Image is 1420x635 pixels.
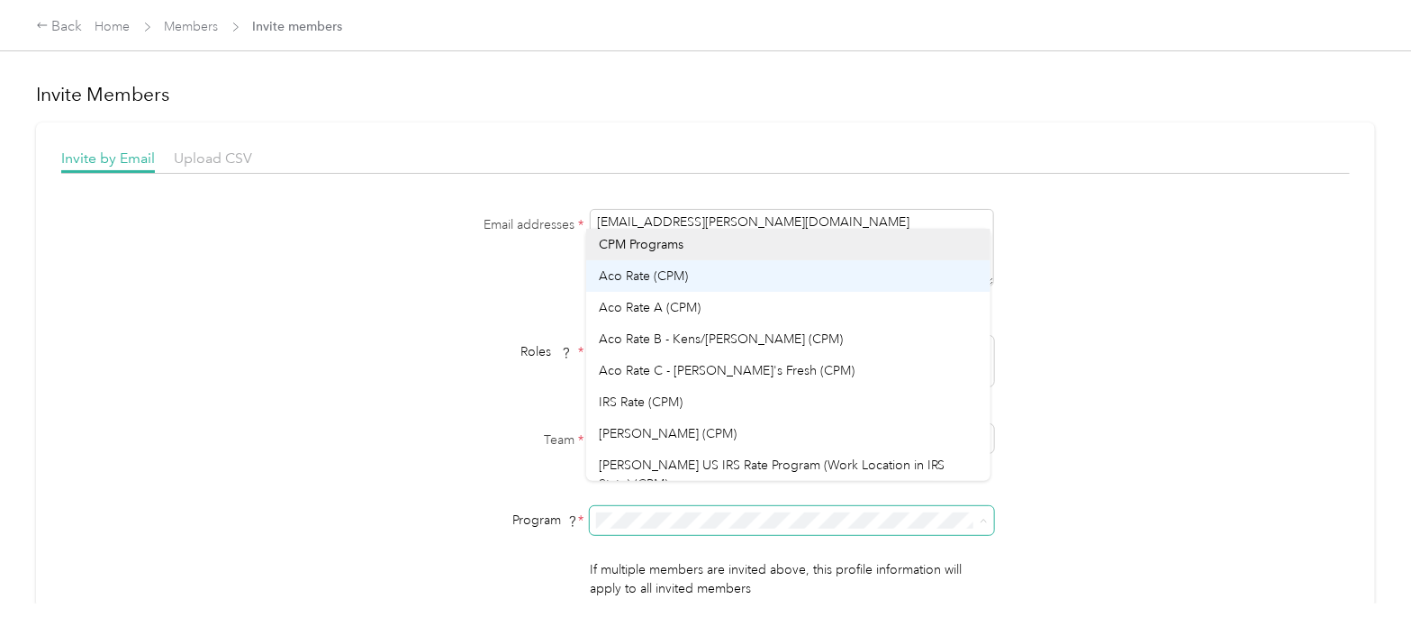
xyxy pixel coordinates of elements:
textarea: [EMAIL_ADDRESS][PERSON_NAME][DOMAIN_NAME] [590,209,994,286]
span: Roles [514,338,578,366]
span: Aco Rate (CPM) [599,268,688,284]
h1: Invite Members [36,82,1375,107]
span: [PERSON_NAME] (CPM) [599,426,737,441]
p: If multiple members are invited above, this profile information will apply to all invited members [590,560,994,598]
iframe: Everlance-gr Chat Button Frame [1319,534,1420,635]
span: IRS Rate (CPM) [599,395,683,410]
span: [PERSON_NAME] US IRS Rate Program (Work Location in IRS State) (CPM) [599,458,945,492]
span: Aco Rate A (CPM) [599,300,701,315]
span: Upload CSV [174,150,252,167]
span: Aco Rate C - [PERSON_NAME]'s Fresh (CPM) [599,363,855,378]
label: Team [359,431,584,449]
span: Invite by Email [61,150,155,167]
span: Invite members [253,17,343,36]
li: CPM Programs [586,229,990,260]
span: Aco Rate B - Kens/[PERSON_NAME] (CPM) [599,331,843,347]
label: Email addresses [359,215,584,234]
a: Home [95,19,131,34]
div: Program [359,511,584,530]
a: Members [165,19,219,34]
div: Back [36,16,83,38]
